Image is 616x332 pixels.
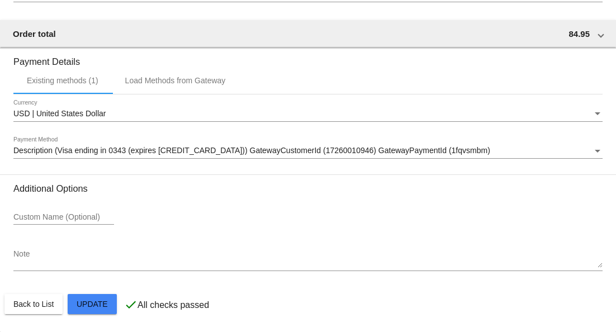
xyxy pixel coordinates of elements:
[77,300,108,309] span: Update
[13,183,603,194] h3: Additional Options
[138,300,209,310] p: All checks passed
[13,213,114,222] input: Custom Name (Optional)
[13,146,603,155] mat-select: Payment Method
[568,29,590,39] span: 84.95
[124,298,138,311] mat-icon: check
[13,48,603,67] h3: Payment Details
[27,76,98,85] div: Existing methods (1)
[68,294,117,314] button: Update
[13,110,603,118] mat-select: Currency
[13,109,106,118] span: USD | United States Dollar
[13,146,490,155] span: Description (Visa ending in 0343 (expires [CREDIT_CARD_DATA])) GatewayCustomerId (17260010946) Ga...
[125,76,226,85] div: Load Methods from Gateway
[13,29,56,39] span: Order total
[13,300,54,309] span: Back to List
[4,294,63,314] button: Back to List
